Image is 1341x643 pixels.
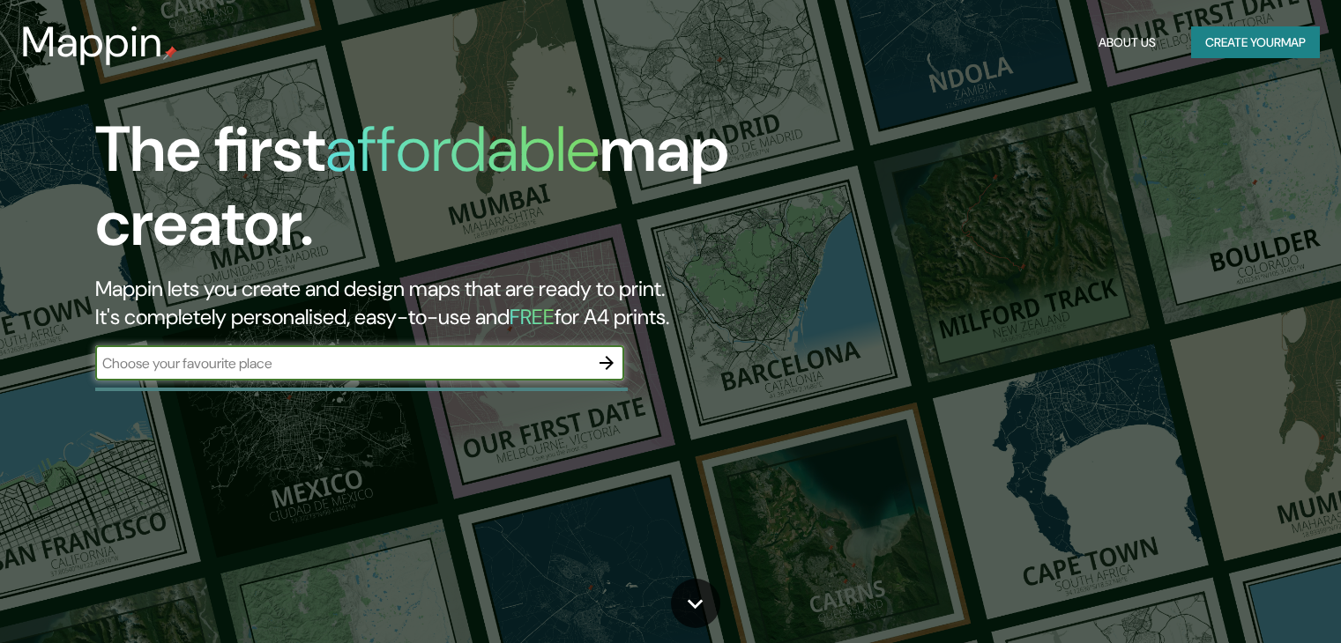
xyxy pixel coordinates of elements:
button: About Us [1091,26,1163,59]
h2: Mappin lets you create and design maps that are ready to print. It's completely personalised, eas... [95,275,766,331]
h1: The first map creator. [95,113,766,275]
button: Create yourmap [1191,26,1320,59]
input: Choose your favourite place [95,353,589,373]
h3: Mappin [21,18,163,67]
h1: affordable [325,108,600,190]
img: mappin-pin [163,46,177,60]
h5: FREE [510,303,555,330]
